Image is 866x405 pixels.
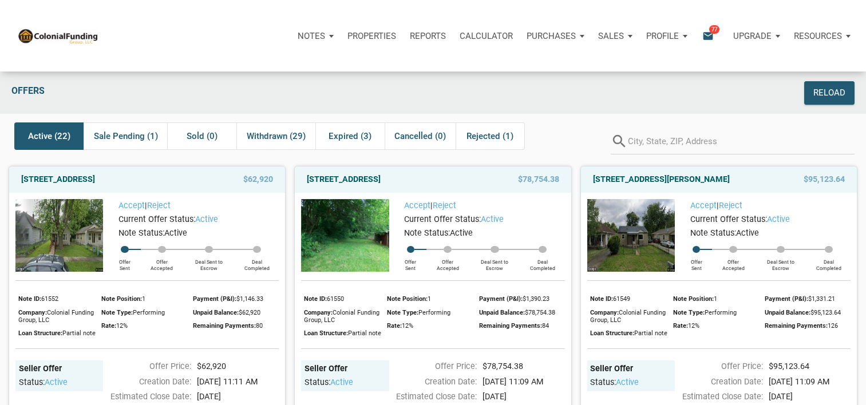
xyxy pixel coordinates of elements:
p: Reports [410,31,446,41]
span: Active [736,228,759,238]
span: Partial note [634,329,667,337]
span: Performing [705,309,737,316]
a: Properties [341,19,403,53]
span: active [767,215,790,224]
div: Creation Date: [383,376,477,388]
span: Colonial Funding Group, LLC [304,309,379,324]
span: active [616,378,639,387]
span: | [118,201,171,211]
button: Reports [403,19,453,53]
span: Active (22) [28,129,70,143]
a: Accept [404,201,430,211]
div: Offers [6,81,647,105]
span: active [330,378,353,387]
span: Note ID: [18,295,41,303]
span: Payment (P&I): [479,295,523,303]
a: Accept [118,201,145,211]
span: Performing [133,309,165,316]
span: | [404,201,456,211]
span: Cancelled (0) [394,129,446,143]
div: [DATE] 11:09 AM [763,376,856,388]
a: Reject [433,201,456,211]
span: Unpaid Balance: [479,309,525,316]
div: $78,754.38 [477,360,570,373]
img: 575139 [301,199,389,272]
span: Sale Pending (1) [94,129,158,143]
div: Offer Accepted [426,253,469,271]
div: Estimated Close Date: [383,391,477,403]
a: [STREET_ADDRESS][PERSON_NAME] [593,173,730,186]
p: Calculator [460,31,513,41]
a: Resources [787,19,857,53]
span: Colonial Funding Group, LLC [590,309,666,324]
p: Sales [598,31,624,41]
div: Withdrawn (29) [236,122,315,150]
span: 126 [828,322,838,329]
i: email [701,29,715,42]
img: NoteUnlimited [17,27,98,44]
div: Reload [813,86,845,100]
span: Partial note [62,329,96,337]
div: Creation Date: [97,376,191,388]
span: Company: [18,309,47,316]
span: $1,146.33 [236,295,263,303]
a: [STREET_ADDRESS] [307,173,381,186]
span: active [195,215,218,224]
span: Rate: [101,322,116,329]
span: Note Type: [101,309,133,316]
div: Sale Pending (1) [84,122,167,150]
div: Deal Sent to Escrow [754,253,806,271]
span: Active [450,228,473,238]
div: [DATE] [191,391,284,403]
div: Expired (3) [315,122,385,150]
span: Unpaid Balance: [193,309,239,316]
span: Colonial Funding Group, LLC [18,309,94,324]
span: $78,754.38 [525,309,555,316]
span: $62,920 [239,309,260,316]
button: Purchases [520,19,591,53]
span: Current Offer Status: [404,215,481,224]
i: search [611,129,628,154]
span: 61550 [327,295,344,303]
div: Offer Price: [97,360,191,373]
span: $1,331.21 [808,295,835,303]
button: Reload [804,81,855,105]
a: Reject [147,201,171,211]
button: Upgrade [726,19,787,53]
span: Note Status: [404,228,450,238]
div: [DATE] 11:09 AM [477,376,570,388]
span: Expired (3) [329,129,371,143]
div: Active (22) [14,122,84,150]
div: Offer Price: [383,360,477,373]
span: $95,123.64 [810,309,841,316]
span: Note Status: [118,228,164,238]
span: $62,920 [243,173,273,186]
span: Remaining Payments: [193,322,256,329]
a: Calculator [453,19,520,53]
span: $1,390.23 [523,295,549,303]
p: Properties [347,31,396,41]
span: 77 [709,25,719,34]
span: Performing [418,309,450,316]
div: Seller Offer [305,364,386,375]
div: Offer Sent [109,253,140,271]
div: [DATE] 11:11 AM [191,376,284,388]
span: 1 [142,295,145,303]
div: Seller Offer [590,364,671,375]
div: Seller Offer [19,364,100,375]
span: Company: [590,309,619,316]
span: 61552 [41,295,58,303]
div: Deal Completed [235,253,279,271]
span: 1 [714,295,717,303]
div: Offer Accepted [141,253,183,271]
div: Offer Price: [669,360,762,373]
span: active [481,215,504,224]
span: Remaining Payments: [765,322,828,329]
span: Partial note [348,329,381,337]
span: Note Status: [690,228,736,238]
div: Creation Date: [669,376,762,388]
span: 1 [428,295,431,303]
a: Accept [690,201,717,211]
span: Current Offer Status: [690,215,767,224]
span: Remaining Payments: [479,322,542,329]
